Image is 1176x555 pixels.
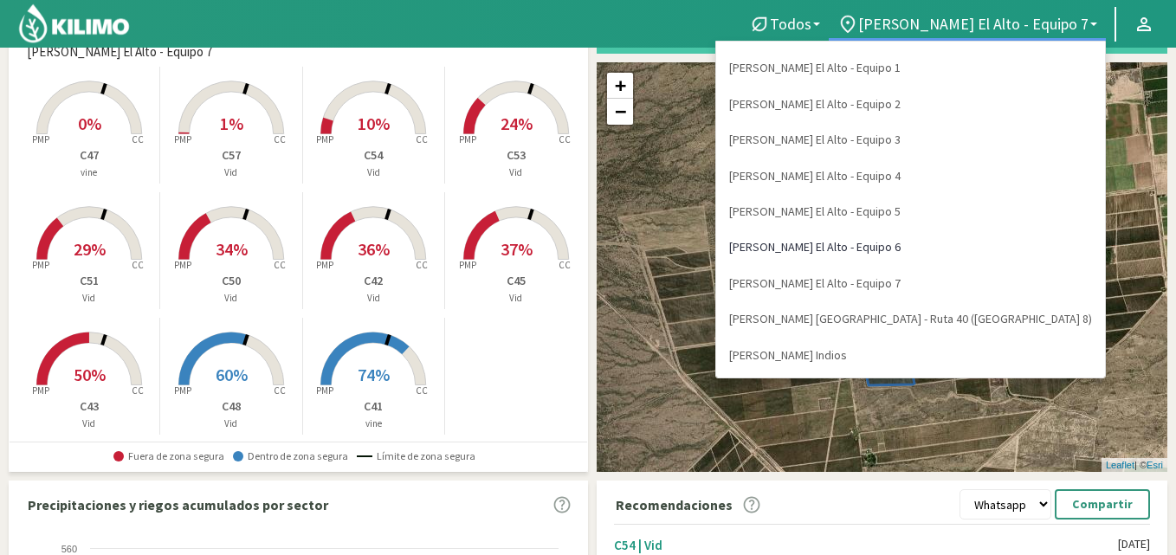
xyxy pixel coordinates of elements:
[303,416,444,431] p: vine
[31,259,48,271] tspan: PMP
[358,364,390,385] span: 74%
[303,272,444,290] p: C42
[445,146,587,165] p: C53
[1147,460,1163,470] a: Esri
[160,165,301,180] p: Vid
[216,364,248,385] span: 60%
[216,238,248,260] span: 34%
[74,238,106,260] span: 29%
[18,272,159,290] p: C51
[716,194,1105,229] a: [PERSON_NAME] El Alto - Equipo 5
[220,113,243,134] span: 1%
[303,397,444,416] p: C41
[416,133,428,145] tspan: CC
[303,146,444,165] p: C54
[31,384,48,397] tspan: PMP
[858,15,1089,33] span: [PERSON_NAME] El Alto - Equipo 7
[274,384,286,397] tspan: CC
[160,146,301,165] p: C57
[316,133,333,145] tspan: PMP
[607,99,633,125] a: Zoom out
[716,122,1105,158] a: [PERSON_NAME] El Alto - Equipo 3
[274,133,286,145] tspan: CC
[18,416,159,431] p: Vid
[18,146,159,165] p: C47
[358,238,390,260] span: 36%
[716,266,1105,301] a: [PERSON_NAME] El Alto - Equipo 7
[160,416,301,431] p: Vid
[113,450,224,462] span: Fuera de zona segura
[501,113,533,134] span: 24%
[28,494,328,515] p: Precipitaciones y riegos acumulados por sector
[132,384,144,397] tspan: CC
[501,238,533,260] span: 37%
[174,133,191,145] tspan: PMP
[716,50,1105,86] a: [PERSON_NAME] El Alto - Equipo 1
[316,384,333,397] tspan: PMP
[233,450,348,462] span: Dentro de zona segura
[358,113,390,134] span: 10%
[616,494,733,515] p: Recomendaciones
[18,291,159,306] p: Vid
[614,537,1118,553] div: C54 | Vid
[716,338,1105,373] a: [PERSON_NAME] Indios
[61,544,77,554] text: 560
[303,165,444,180] p: Vid
[716,301,1105,337] a: [PERSON_NAME] [GEOGRAPHIC_DATA] - Ruta 40 ([GEOGRAPHIC_DATA] 8)
[559,133,571,145] tspan: CC
[174,384,191,397] tspan: PMP
[160,272,301,290] p: C50
[160,291,301,306] p: Vid
[559,259,571,271] tspan: CC
[1106,460,1134,470] a: Leaflet
[17,3,131,44] img: Kilimo
[274,259,286,271] tspan: CC
[132,133,144,145] tspan: CC
[1055,489,1150,520] button: Compartir
[174,259,191,271] tspan: PMP
[160,397,301,416] p: C48
[18,397,159,416] p: C43
[459,259,476,271] tspan: PMP
[445,165,587,180] p: Vid
[303,291,444,306] p: Vid
[716,158,1105,194] a: [PERSON_NAME] El Alto - Equipo 4
[716,87,1105,122] a: [PERSON_NAME] El Alto - Equipo 2
[716,229,1105,265] a: [PERSON_NAME] El Alto - Equipo 6
[416,384,428,397] tspan: CC
[316,259,333,271] tspan: PMP
[31,133,48,145] tspan: PMP
[607,73,633,99] a: Zoom in
[74,364,106,385] span: 50%
[459,133,476,145] tspan: PMP
[1102,458,1167,473] div: | ©
[132,259,144,271] tspan: CC
[357,450,475,462] span: Límite de zona segura
[445,291,587,306] p: Vid
[445,272,587,290] p: C45
[416,259,428,271] tspan: CC
[1118,537,1150,552] div: [DATE]
[770,15,811,33] span: Todos
[18,165,159,180] p: vine
[78,113,101,134] span: 0%
[1072,494,1133,514] p: Compartir
[27,42,212,62] span: [PERSON_NAME] El Alto - Equipo 7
